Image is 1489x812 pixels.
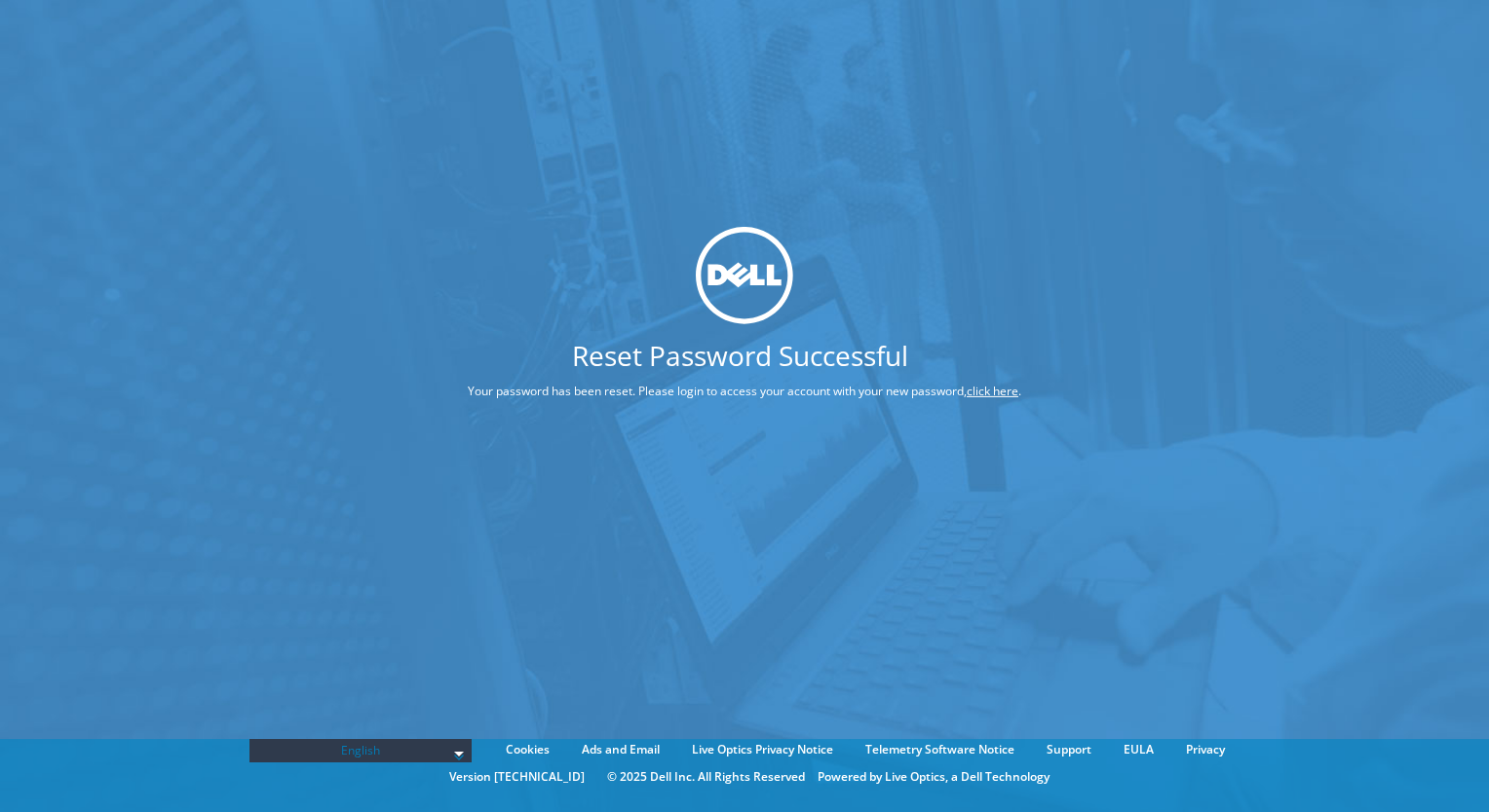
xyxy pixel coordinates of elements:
[491,739,564,760] a: Cookies
[395,381,1094,402] p: Your password has been reset. Please login to access your account with your new password, .
[597,766,815,788] li: © 2025 Dell Inc. All Rights Reserved
[567,739,674,760] a: Ads and Email
[439,766,594,788] li: Version [TECHNICAL_ID]
[677,739,848,760] a: Live Optics Privacy Notice
[395,342,1085,369] h1: Reset Password Successful
[851,739,1029,760] a: Telemetry Software Notice
[818,766,1050,788] li: Powered by Live Optics, a Dell Technology
[967,383,1018,399] a: click here
[259,739,462,762] span: English
[1109,739,1168,760] a: EULA
[1032,739,1106,760] a: Support
[696,226,793,323] img: dell_svg_logo.svg
[1171,739,1240,760] a: Privacy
